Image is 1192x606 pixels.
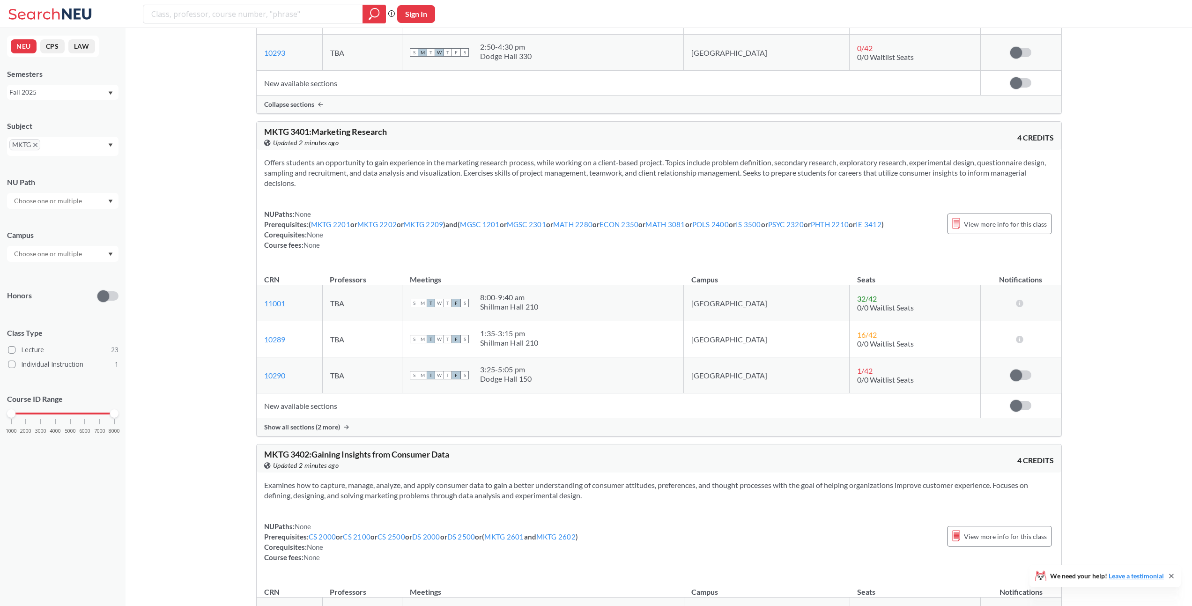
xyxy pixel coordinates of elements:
[309,532,336,541] a: CS 2000
[264,335,285,344] a: 10289
[264,423,340,431] span: Show all sections (2 more)
[981,577,1061,598] th: Notifications
[7,69,118,79] div: Semesters
[111,345,118,355] span: 23
[460,299,469,307] span: S
[857,375,914,384] span: 0/0 Waitlist Seats
[273,460,339,471] span: Updated 2 minutes ago
[460,220,499,229] a: MGSC 1201
[7,121,118,131] div: Subject
[6,429,17,434] span: 1000
[257,71,981,96] td: New available sections
[9,195,88,207] input: Choose one or multiple
[94,429,105,434] span: 7000
[7,177,118,187] div: NU Path
[8,344,118,356] label: Lecture
[257,393,981,418] td: New available sections
[264,449,449,459] span: MKTG 3402 : Gaining Insights from Consumer Data
[322,357,402,393] td: TBA
[768,220,804,229] a: PSYC 2320
[553,220,592,229] a: MATH 2280
[418,371,427,379] span: M
[378,532,405,541] a: CS 2500
[9,248,88,259] input: Choose one or multiple
[418,335,427,343] span: M
[811,220,849,229] a: PHTH 2210
[295,210,311,218] span: None
[684,321,850,357] td: [GEOGRAPHIC_DATA]
[264,521,578,562] div: NUPaths: Prerequisites: or or or or or ( and ) Corequisites: Course fees:
[856,220,881,229] a: IE 3412
[418,299,427,307] span: M
[108,200,113,203] svg: Dropdown arrow
[264,299,285,308] a: 11001
[11,39,37,53] button: NEU
[412,532,440,541] a: DS 2000
[7,230,118,240] div: Campus
[343,532,370,541] a: CS 2100
[33,143,37,147] svg: X to remove pill
[410,299,418,307] span: S
[257,96,1061,113] div: Collapse sections
[1017,133,1054,143] span: 4 CREDITS
[273,138,339,148] span: Updated 2 minutes ago
[322,577,402,598] th: Professors
[357,220,397,229] a: MKTG 2202
[264,274,280,285] div: CRN
[857,303,914,312] span: 0/0 Waitlist Seats
[150,6,356,22] input: Class, professor, course number, "phrase"
[645,220,685,229] a: MATH 3081
[307,543,324,551] span: None
[857,52,914,61] span: 0/0 Waitlist Seats
[7,290,32,301] p: Honors
[427,371,435,379] span: T
[9,139,40,150] span: MKTGX to remove pill
[452,371,460,379] span: F
[264,126,387,137] span: MKTG 3401 : Marketing Research
[444,48,452,57] span: T
[402,577,684,598] th: Meetings
[410,335,418,343] span: S
[480,329,538,338] div: 1:35 - 3:15 pm
[40,39,65,53] button: CPS
[7,394,118,405] p: Course ID Range
[452,48,460,57] span: F
[536,532,576,541] a: MKTG 2602
[1050,573,1164,579] span: We need your help!
[257,418,1061,436] div: Show all sections (2 more)
[435,299,444,307] span: W
[1109,572,1164,580] a: Leave a testimonial
[7,246,118,262] div: Dropdown arrow
[684,265,850,285] th: Campus
[850,577,981,598] th: Seats
[427,335,435,343] span: T
[480,365,532,374] div: 3:25 - 5:05 pm
[68,39,95,53] button: LAW
[264,371,285,380] a: 10290
[964,531,1047,542] span: View more info for this class
[507,220,546,229] a: MGSC 2301
[964,218,1047,230] span: View more info for this class
[363,5,386,23] div: magnifying glass
[311,220,350,229] a: MKTG 2201
[600,220,638,229] a: ECON 2350
[857,44,873,52] span: 0 / 42
[480,52,532,61] div: Dodge Hall 330
[264,480,1054,501] section: Examines how to capture, manage, analyze, and apply consumer data to gain a better understanding ...
[857,294,877,303] span: 32 / 42
[7,328,118,338] span: Class Type
[264,100,314,109] span: Collapse sections
[684,577,850,598] th: Campus
[460,371,469,379] span: S
[427,48,435,57] span: T
[410,371,418,379] span: S
[435,371,444,379] span: W
[35,429,46,434] span: 3000
[295,522,311,531] span: None
[452,335,460,343] span: F
[444,335,452,343] span: T
[65,429,76,434] span: 5000
[404,220,443,229] a: MKTG 2209
[322,35,402,71] td: TBA
[20,429,31,434] span: 2000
